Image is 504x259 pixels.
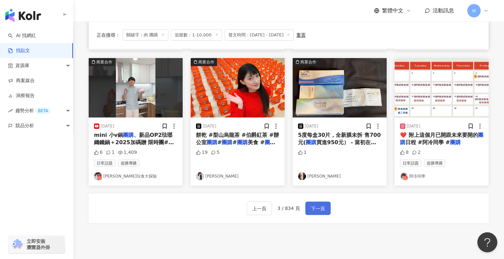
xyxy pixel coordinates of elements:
span: 下一頁 [311,205,325,213]
mark: 團購 [450,139,461,146]
span: 、新品OP2琺瑯鑄鐵鍋＋2025加碼贈 限時團#小v鍋 [94,132,177,153]
span: 正在搜尋 ： [97,32,120,38]
span: 促購導購 [118,160,139,167]
img: KOL Avatar [400,172,408,180]
button: 上一頁 [247,202,272,215]
a: 商案媒合 [8,77,35,84]
img: post-image [395,58,489,117]
span: 3 / 834 頁 [277,206,300,211]
div: 8 [400,149,409,156]
div: 重置 [296,32,306,38]
span: ❤️ 附上這個月已開跟未來要開的 [400,132,478,138]
div: 商業合作 [300,59,316,65]
span: rise [8,108,13,113]
span: 5度每盒30片，全新膜未拆 售700元( [298,132,381,146]
div: [DATE] [305,123,318,129]
button: 下一頁 [305,202,331,215]
div: [DATE] [101,123,114,129]
a: 洞察報告 [8,92,35,99]
a: KOL Avatar[PERSON_NAME] [196,172,279,180]
mark: 團購 [207,139,217,146]
mark: 團購 [123,132,134,138]
div: post-image商業合作 [191,58,285,117]
span: 活動訊息 [433,7,454,14]
img: chrome extension [11,239,24,250]
div: BETA [35,107,51,114]
div: 19 [196,149,208,156]
span: mini 小v鍋 [94,132,123,138]
a: KOL Avatar[PERSON_NAME]玩食大探險 [94,172,177,180]
div: 1 [106,149,115,156]
a: searchAI 找網紅 [8,32,36,39]
div: 6 [94,149,103,156]
span: 日常話題 [400,160,421,167]
span: 資源庫 [15,58,29,73]
div: 商業合作 [198,59,214,65]
a: chrome extension立即安裝 瀏覽器外掛 [9,235,65,253]
span: 買進950元） - 當初在業餘球隊幫 [298,139,376,153]
img: KOL Avatar [298,172,306,180]
a: 找貼文 [8,47,30,54]
mark: 團購 [306,139,316,146]
mark: 團購 [222,139,232,146]
div: post-image商業合作 [89,58,183,117]
mark: 團購 [237,139,248,146]
div: 1,409 [118,149,137,156]
span: # [217,139,222,146]
div: 5 [211,149,220,156]
div: 2 [412,149,421,156]
span: 關鍵字：肉 團購 [123,29,168,41]
span: 立即安裝 瀏覽器外掛 [27,238,50,250]
span: 上一頁 [252,205,266,213]
mark: 團購 [265,139,275,146]
a: KOL Avatar[PERSON_NAME] [298,172,381,180]
img: post-image [191,58,285,117]
img: post-image [293,58,387,117]
span: 日常話題 [94,160,115,167]
div: [DATE] [407,123,420,129]
img: post-image [89,58,183,117]
span: 趨勢分析 [15,103,51,118]
span: 餅乾 #梨山烏龍茶 #伯爵紅茶 #辦公室 [196,132,279,146]
span: H [472,7,476,14]
span: # [232,139,237,146]
span: 繁體中文 [382,7,403,14]
div: 商業合作 [96,59,112,65]
iframe: Help Scout Beacon - Open [477,232,497,252]
img: KOL Avatar [94,172,102,180]
a: KOL Avatar阿冷同學 [400,172,483,180]
span: 美食 # [248,139,265,146]
img: KOL Avatar [196,172,204,180]
span: 促購導購 [424,160,445,167]
div: [DATE] [203,123,216,129]
span: 日程 #阿冷同學 # [405,139,450,146]
div: post-image商業合作 [293,58,387,117]
div: 1 [298,149,307,156]
span: 追蹤數：1-10,000 [171,29,222,41]
span: 競品分析 [15,118,34,133]
img: logo [5,9,41,22]
span: 發文時間：[DATE] - [DATE] [225,29,294,41]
